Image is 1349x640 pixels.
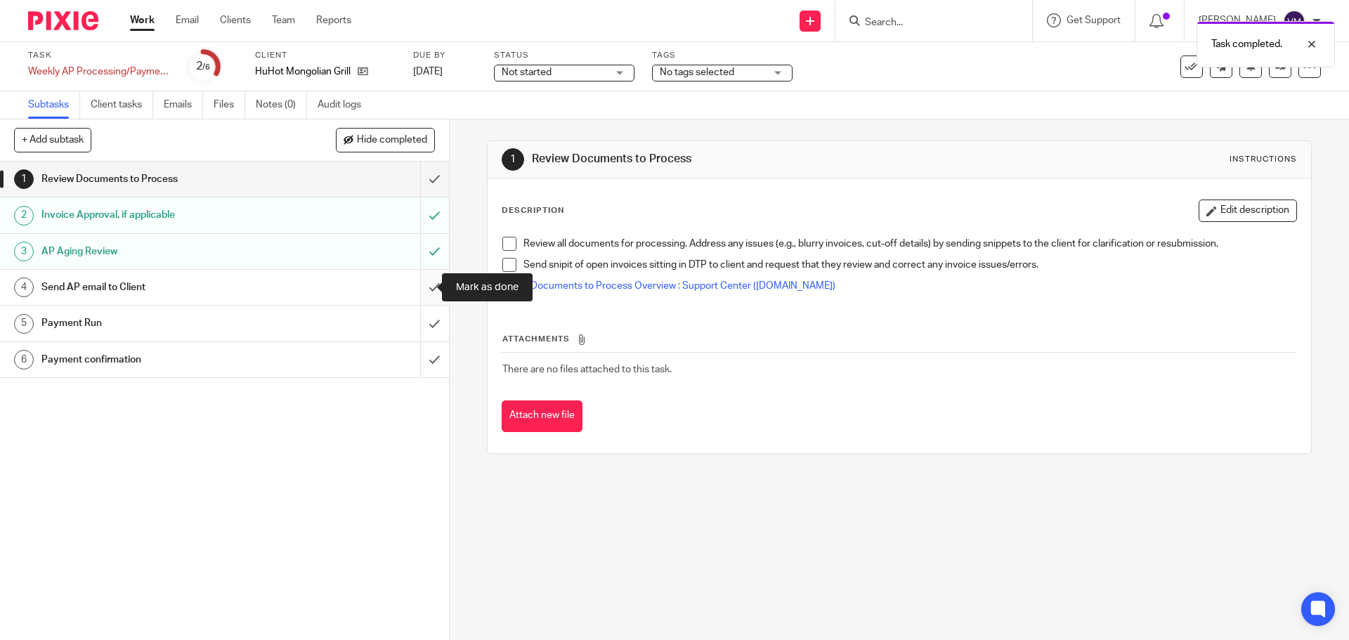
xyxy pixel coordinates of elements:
[176,13,199,27] a: Email
[220,13,251,27] a: Clients
[14,206,34,226] div: 2
[202,63,210,71] small: /6
[336,128,435,152] button: Hide completed
[41,277,285,298] h1: Send AP email to Client
[502,148,524,171] div: 1
[14,314,34,334] div: 5
[28,65,169,79] div: Weekly AP Processing/Payment
[41,313,285,334] h1: Payment Run
[28,50,169,61] label: Task
[502,205,564,216] p: Description
[14,277,34,297] div: 4
[502,67,552,77] span: Not started
[130,13,155,27] a: Work
[41,169,285,190] h1: Review Documents to Process
[14,242,34,261] div: 3
[214,91,245,119] a: Files
[256,91,307,119] a: Notes (0)
[660,67,734,77] span: No tags selected
[14,350,34,370] div: 6
[494,50,634,61] label: Status
[255,50,396,61] label: Client
[14,169,34,189] div: 1
[318,91,372,119] a: Audit logs
[357,135,427,146] span: Hide completed
[41,349,285,370] h1: Payment confirmation
[530,281,835,291] a: Documents to Process Overview : Support Center ([DOMAIN_NAME])
[28,91,80,119] a: Subtasks
[502,365,672,374] span: There are no files attached to this task.
[255,65,351,79] p: HuHot Mongolian Grill
[523,258,1296,272] p: Send snipit of open invoices sitting in DTP to client and request that they review and correct an...
[91,91,153,119] a: Client tasks
[413,50,476,61] label: Due by
[502,400,582,432] button: Attach new file
[523,237,1296,251] p: Review all documents for processing. Address any issues (e.g., blurry invoices, cut-off details) ...
[1230,154,1297,165] div: Instructions
[164,91,203,119] a: Emails
[413,67,443,77] span: [DATE]
[532,152,930,166] h1: Review Documents to Process
[28,11,98,30] img: Pixie
[652,50,793,61] label: Tags
[316,13,351,27] a: Reports
[1211,37,1282,51] p: Task completed.
[14,128,91,152] button: + Add subtask
[502,335,570,343] span: Attachments
[41,204,285,226] h1: Invoice Approval, if applicable
[196,58,210,74] div: 2
[41,241,285,262] h1: AP Aging Review
[1283,10,1305,32] img: svg%3E
[272,13,295,27] a: Team
[1199,200,1297,222] button: Edit description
